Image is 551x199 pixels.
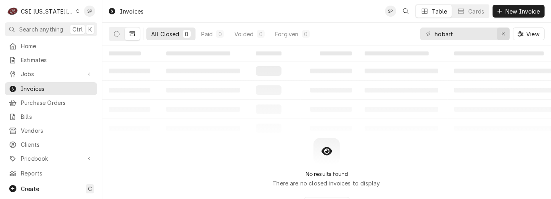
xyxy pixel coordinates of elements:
div: Shelley Politte's Avatar [84,6,95,17]
span: Invoices [21,85,93,93]
span: ‌ [320,51,352,55]
span: Ctrl [72,25,83,33]
span: Create [21,185,39,192]
div: Shelley Politte's Avatar [385,6,396,17]
h2: No results found [305,171,348,177]
a: Invoices [5,82,97,95]
a: Purchase Orders [5,96,97,109]
span: Purchase Orders [21,99,93,107]
div: Voided [234,30,254,38]
div: Forgiven [275,30,298,38]
div: CSI Kansas City's Avatar [7,6,18,17]
button: New Invoice [493,5,545,18]
span: ‌ [166,51,230,55]
div: 0 [258,30,263,38]
div: 0 [184,30,189,38]
span: K [88,25,92,33]
a: Go to Jobs [5,67,97,81]
div: CSI [US_STATE][GEOGRAPHIC_DATA] [21,7,74,16]
span: Home [21,42,93,50]
span: Pricebook [21,154,81,163]
div: 0 [303,30,308,38]
div: SP [84,6,95,17]
button: View [513,28,545,40]
span: Search anything [19,25,63,33]
span: Vendors [21,126,93,135]
span: Estimates [21,56,93,64]
span: ‌ [256,51,281,55]
p: There are no closed invoices to display. [272,179,381,187]
span: C [88,185,92,193]
span: View [525,30,541,38]
span: ‌ [454,51,544,55]
a: Reports [5,167,97,180]
button: Open search [399,5,412,18]
a: Clients [5,138,97,151]
div: 0 [218,30,222,38]
div: SP [385,6,396,17]
a: Home [5,39,97,53]
span: Bills [21,112,93,121]
button: Erase input [497,28,510,40]
span: Clients [21,140,93,149]
div: All Closed [151,30,180,38]
button: Search anythingCtrlK [5,22,97,36]
div: Paid [201,30,213,38]
span: Jobs [21,70,81,78]
div: Table [432,7,447,16]
span: Reports [21,169,93,177]
a: Vendors [5,124,97,137]
a: Bills [5,110,97,123]
input: Keyword search [435,28,495,40]
div: Cards [468,7,484,16]
table: All Closed Invoices List Loading [102,45,551,138]
a: Go to Pricebook [5,152,97,165]
span: ‌ [365,51,429,55]
span: ‌ [109,51,141,55]
div: C [7,6,18,17]
span: New Invoice [504,7,541,16]
a: Estimates [5,53,97,67]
